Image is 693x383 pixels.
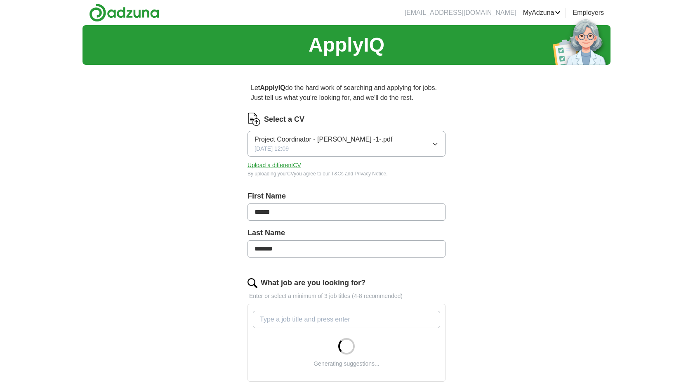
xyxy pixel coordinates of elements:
[405,8,516,18] li: [EMAIL_ADDRESS][DOMAIN_NAME]
[247,170,445,177] div: By uploading your CV you agree to our and .
[247,191,445,202] label: First Name
[355,171,387,177] a: Privacy Notice
[247,227,445,239] label: Last Name
[264,114,304,125] label: Select a CV
[331,171,344,177] a: T&Cs
[255,135,392,144] span: Project Coordinator - [PERSON_NAME] -1-.pdf
[309,30,384,60] h1: ApplyIQ
[247,113,261,126] img: CV Icon
[313,359,379,368] div: Generating suggestions...
[89,3,159,22] img: Adzuna logo
[573,8,604,18] a: Employers
[253,311,440,328] input: Type a job title and press enter
[523,8,561,18] a: MyAdzuna
[255,144,289,153] span: [DATE] 12:09
[260,84,285,91] strong: ApplyIQ
[247,278,257,288] img: search.png
[247,80,445,106] p: Let do the hard work of searching and applying for jobs. Just tell us what you're looking for, an...
[247,161,301,170] button: Upload a differentCV
[247,292,445,300] p: Enter or select a minimum of 3 job titles (4-8 recommended)
[247,131,445,157] button: Project Coordinator - [PERSON_NAME] -1-.pdf[DATE] 12:09
[261,277,365,288] label: What job are you looking for?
